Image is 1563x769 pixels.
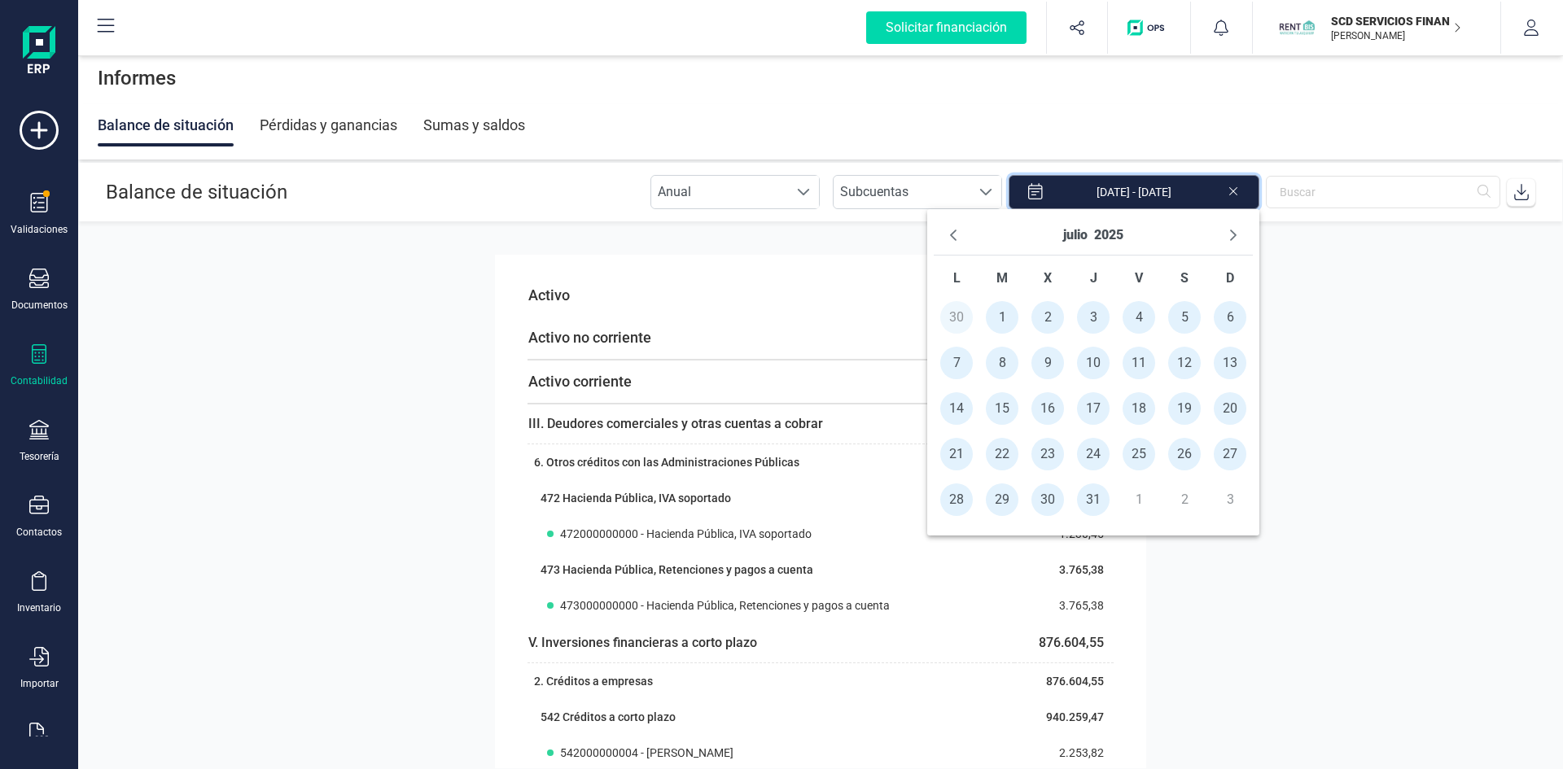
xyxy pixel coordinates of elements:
[1031,483,1064,516] span: 30
[78,52,1563,104] div: Informes
[1044,270,1052,286] span: X
[1077,483,1110,516] span: 31
[1135,270,1143,286] span: V
[1207,295,1253,340] td: 6
[986,392,1018,425] span: 15
[1014,699,1114,735] td: 940.259,47
[940,347,973,379] span: 7
[1094,222,1123,248] button: Choose Year
[560,597,890,614] span: 473000000000 - Hacienda Pública, Retenciones y pagos a cuenta
[1123,438,1155,470] span: 25
[560,745,733,761] span: 542000000004 - [PERSON_NAME]
[528,416,823,431] span: III. Deudores comerciales y otras cuentas a cobrar
[979,386,1025,431] td: 15
[1207,340,1253,386] td: 13
[541,563,813,576] span: 473 Hacienda Pública, Retenciones y pagos a cuenta
[834,176,970,208] span: Subcuentas
[986,483,1018,516] span: 29
[1116,477,1162,522] td: 1
[986,347,1018,379] span: 8
[651,176,788,208] span: Anual
[1207,431,1253,477] td: 27
[1116,340,1162,386] td: 11
[534,456,799,469] span: 6. Otros créditos con las Administraciones Públicas
[1226,270,1234,286] span: D
[934,477,979,522] td: 28
[1127,20,1171,36] img: Logo de OPS
[1070,477,1116,522] td: 31
[98,104,234,146] div: Balance de situación
[979,477,1025,522] td: 29
[1168,438,1201,470] span: 26
[1168,392,1201,425] span: 19
[23,26,55,78] img: Logo Finanedi
[1116,431,1162,477] td: 25
[940,392,973,425] span: 14
[847,2,1046,54] button: Solicitar financiación
[1162,386,1207,431] td: 19
[20,450,59,463] div: Tesorería
[1118,2,1180,54] button: Logo de OPS
[979,295,1025,340] td: 1
[20,677,59,690] div: Importar
[1014,588,1114,623] td: 3.765,38
[1180,270,1189,286] span: S
[1162,340,1207,386] td: 12
[16,526,62,539] div: Contactos
[1162,477,1207,522] td: 2
[1025,386,1070,431] td: 16
[986,438,1018,470] span: 22
[1220,222,1246,248] button: Next Month
[1207,477,1253,522] td: 3
[1025,340,1070,386] td: 9
[1279,10,1315,46] img: SC
[1331,13,1461,29] p: SCD SERVICIOS FINANCIEROS SL
[1025,431,1070,477] td: 23
[1331,29,1461,42] p: [PERSON_NAME]
[1014,552,1114,588] td: 3.765,38
[1207,386,1253,431] td: 20
[934,295,979,340] td: 30
[1168,301,1201,334] span: 5
[1077,301,1110,334] span: 3
[106,181,287,203] span: Balance de situación
[1014,623,1114,663] td: 876.604,55
[1070,386,1116,431] td: 17
[1168,347,1201,379] span: 12
[986,301,1018,334] span: 1
[1214,438,1246,470] span: 27
[934,386,979,431] td: 14
[1116,295,1162,340] td: 4
[940,438,973,470] span: 21
[423,104,525,146] div: Sumas y saldos
[534,675,653,688] span: 2. Créditos a empresas
[1014,663,1114,700] td: 876.604,55
[1162,431,1207,477] td: 26
[1214,392,1246,425] span: 20
[11,299,68,312] div: Documentos
[1070,340,1116,386] td: 10
[940,222,966,248] button: Previous Month
[528,635,757,650] span: V. Inversiones financieras a corto plazo
[979,431,1025,477] td: 22
[528,329,651,346] span: Activo no corriente
[866,11,1027,44] div: Solicitar financiación
[1116,386,1162,431] td: 18
[541,492,731,505] span: 472 Hacienda Pública, IVA soportado
[1077,392,1110,425] span: 17
[1031,438,1064,470] span: 23
[1031,392,1064,425] span: 16
[1077,438,1110,470] span: 24
[940,483,973,516] span: 28
[953,270,961,286] span: L
[17,601,61,614] div: Inventario
[541,710,676,723] span: 542 Créditos a corto plazo
[1025,295,1070,340] td: 2
[1063,222,1088,248] button: Choose Month
[1214,301,1246,334] span: 6
[528,373,632,390] span: Activo corriente
[1031,301,1064,334] span: 2
[934,431,979,477] td: 21
[1266,176,1500,208] input: Buscar
[560,526,812,542] span: 472000000000 - Hacienda Pública, IVA soportado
